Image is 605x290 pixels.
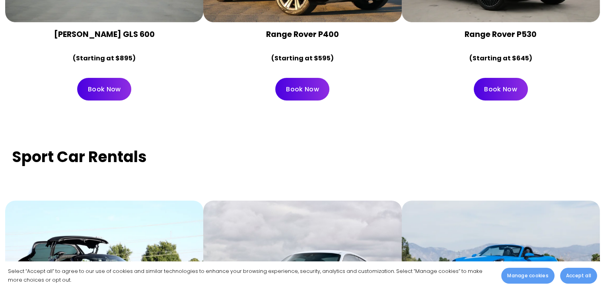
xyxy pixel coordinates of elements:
p: Select “Accept all” to agree to our use of cookies and similar technologies to enhance your brows... [8,267,493,284]
span: Accept all [566,272,591,279]
strong: (Starting at $895) [73,54,136,63]
strong: Sport Car Rentals [12,146,147,167]
strong: Range Rover P400 [266,29,339,40]
span: Manage cookies [507,272,548,279]
button: Accept all [560,268,597,284]
strong: Range Rover P530 [465,29,537,40]
button: Manage cookies [501,268,554,284]
strong: [PERSON_NAME] GLS 600 [54,29,155,40]
a: Book Now [275,78,329,101]
a: Book Now [77,78,131,101]
strong: (Starting at $645) [469,54,532,63]
a: Book Now [474,78,528,101]
strong: (Starting at $595) [271,54,334,63]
